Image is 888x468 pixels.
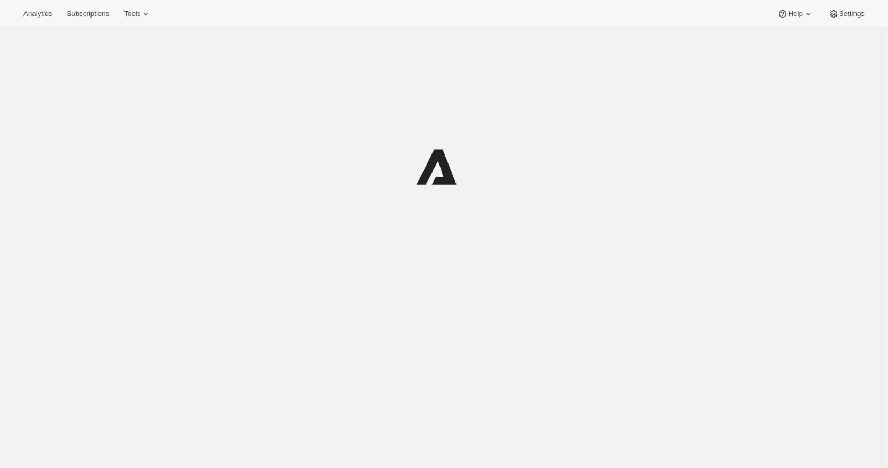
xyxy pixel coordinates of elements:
button: Settings [822,6,871,21]
button: Help [771,6,819,21]
span: Tools [124,10,140,18]
span: Analytics [23,10,52,18]
button: Analytics [17,6,58,21]
span: Help [788,10,802,18]
button: Subscriptions [60,6,115,21]
span: Subscriptions [67,10,109,18]
span: Settings [839,10,865,18]
button: Tools [118,6,157,21]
